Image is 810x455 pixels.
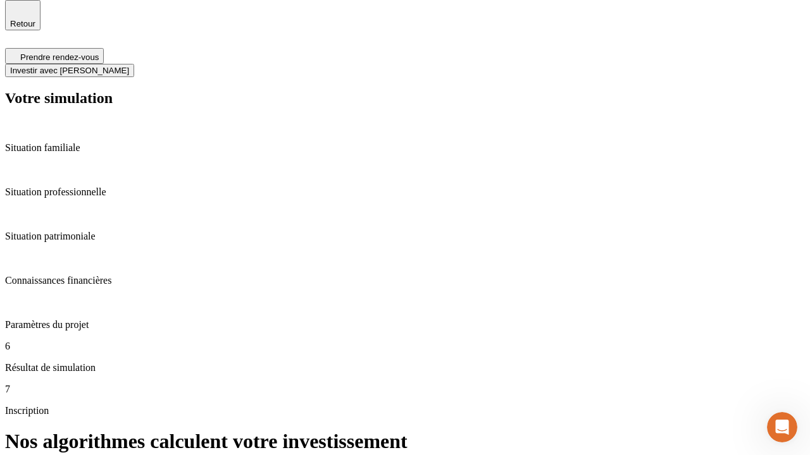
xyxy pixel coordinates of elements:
button: Investir avec [PERSON_NAME] [5,64,134,77]
span: Retour [10,19,35,28]
p: Inscription [5,405,805,416]
iframe: Intercom live chat [767,412,797,442]
p: Résultat de simulation [5,362,805,373]
p: Situation familiale [5,142,805,154]
h2: Votre simulation [5,90,805,107]
button: Prendre rendez-vous [5,48,104,64]
p: Situation professionnelle [5,186,805,198]
p: Paramètres du projet [5,319,805,331]
span: Investir avec [PERSON_NAME] [10,66,129,75]
h1: Nos algorithmes calculent votre investissement [5,430,805,453]
p: Situation patrimoniale [5,231,805,242]
p: Connaissances financières [5,275,805,286]
p: 6 [5,341,805,352]
p: 7 [5,384,805,395]
span: Prendre rendez-vous [20,52,99,62]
